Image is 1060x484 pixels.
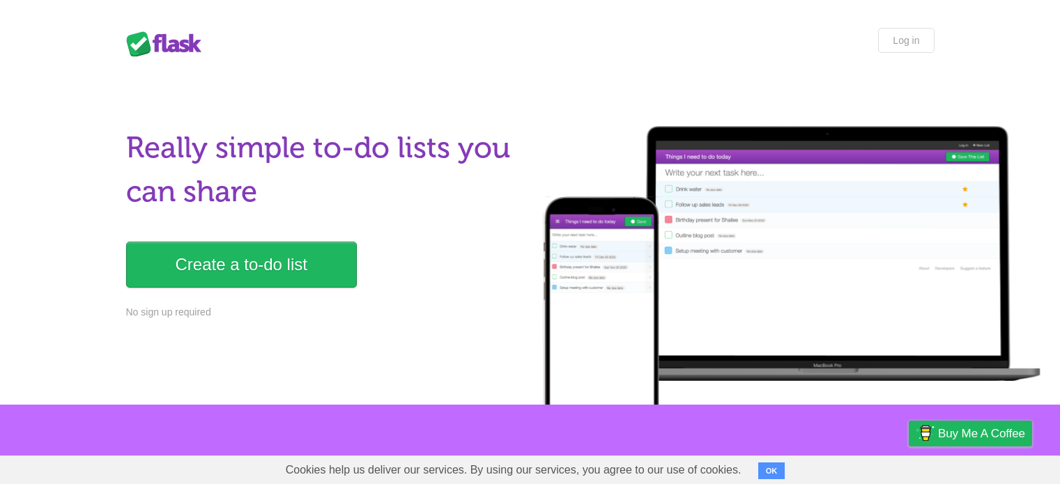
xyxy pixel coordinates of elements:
[126,242,357,288] a: Create a to-do list
[878,28,934,53] a: Log in
[272,456,755,484] span: Cookies help us deliver our services. By using our services, you agree to our use of cookies.
[916,421,935,445] img: Buy me a coffee
[909,421,1032,446] a: Buy me a coffee
[126,305,522,320] p: No sign up required
[758,462,785,479] button: OK
[126,31,210,56] div: Flask Lists
[938,421,1025,446] span: Buy me a coffee
[126,126,522,214] h1: Really simple to-do lists you can share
